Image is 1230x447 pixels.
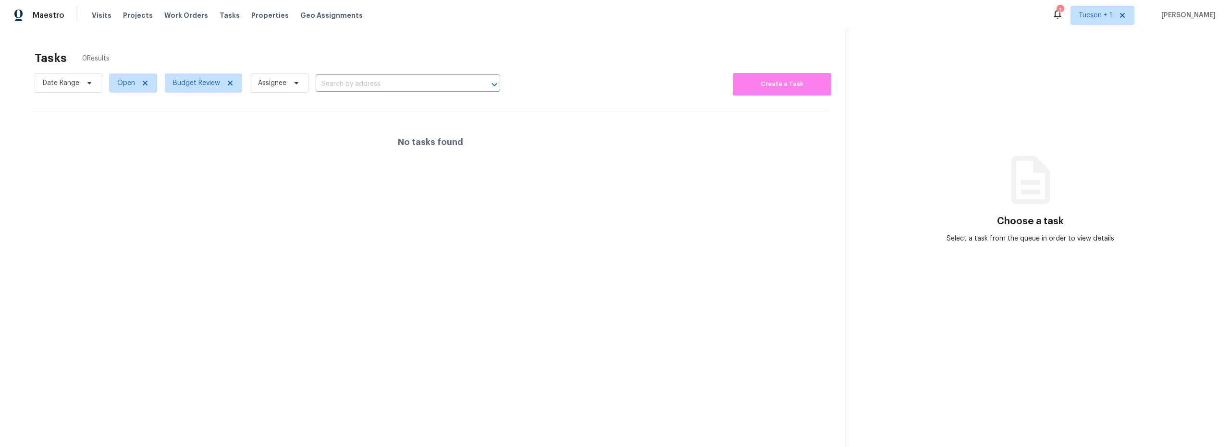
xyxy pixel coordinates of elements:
[82,54,110,63] span: 0 Results
[1157,11,1216,20] span: [PERSON_NAME]
[251,11,289,20] span: Properties
[43,78,79,88] span: Date Range
[35,53,67,63] h2: Tasks
[316,77,473,92] input: Search by address
[117,78,135,88] span: Open
[92,11,111,20] span: Visits
[997,217,1064,226] h3: Choose a task
[300,11,363,20] span: Geo Assignments
[33,11,64,20] span: Maestro
[258,78,286,88] span: Assignee
[173,78,220,88] span: Budget Review
[164,11,208,20] span: Work Orders
[1079,11,1112,20] span: Tucson + 1
[738,79,826,90] span: Create a Task
[1057,6,1063,15] div: 3
[733,73,831,96] button: Create a Task
[488,78,501,91] button: Open
[220,12,240,19] span: Tasks
[938,234,1123,243] div: Select a task from the queue in order to view details
[398,137,463,147] h4: No tasks found
[123,11,153,20] span: Projects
